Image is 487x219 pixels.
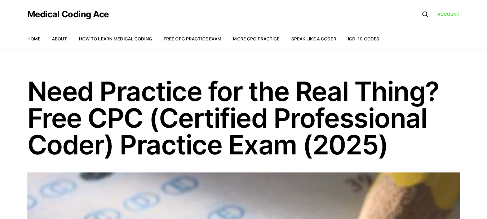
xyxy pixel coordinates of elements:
a: How to Learn Medical Coding [79,36,152,41]
a: Home [27,36,40,41]
a: Account [437,11,460,18]
a: About [52,36,67,41]
a: More CPC Practice [233,36,279,41]
a: ICD-10 Codes [348,36,379,41]
a: Free CPC Practice Exam [164,36,222,41]
a: Medical Coding Ace [27,10,109,19]
a: Speak Like a Coder [291,36,336,41]
h1: Need Practice for the Real Thing? Free CPC (Certified Professional Coder) Practice Exam (2025) [27,78,460,158]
